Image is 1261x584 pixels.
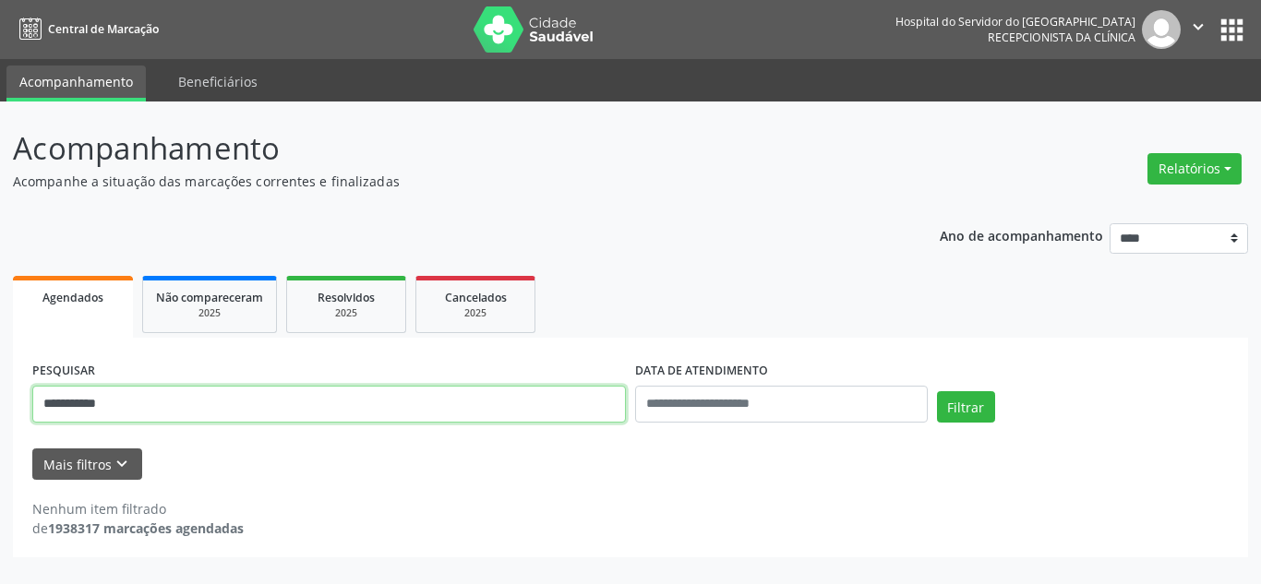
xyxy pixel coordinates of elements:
[940,223,1103,246] p: Ano de acompanhamento
[988,30,1135,45] span: Recepcionista da clínica
[300,306,392,320] div: 2025
[1142,10,1181,49] img: img
[48,519,244,537] strong: 1938317 marcações agendadas
[32,448,142,481] button: Mais filtroskeyboard_arrow_down
[32,518,244,538] div: de
[156,306,263,320] div: 2025
[32,499,244,518] div: Nenhum item filtrado
[32,357,95,386] label: PESQUISAR
[13,14,159,44] a: Central de Marcação
[112,454,132,474] i: keyboard_arrow_down
[1181,10,1216,49] button: 
[895,14,1135,30] div: Hospital do Servidor do [GEOGRAPHIC_DATA]
[1188,17,1208,37] i: 
[13,172,878,191] p: Acompanhe a situação das marcações correntes e finalizadas
[1147,153,1242,185] button: Relatórios
[165,66,270,98] a: Beneficiários
[429,306,522,320] div: 2025
[445,290,507,305] span: Cancelados
[1216,14,1248,46] button: apps
[13,125,878,172] p: Acompanhamento
[156,290,263,305] span: Não compareceram
[318,290,375,305] span: Resolvidos
[48,21,159,37] span: Central de Marcação
[937,391,995,423] button: Filtrar
[6,66,146,101] a: Acompanhamento
[635,357,768,386] label: DATA DE ATENDIMENTO
[42,290,103,305] span: Agendados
